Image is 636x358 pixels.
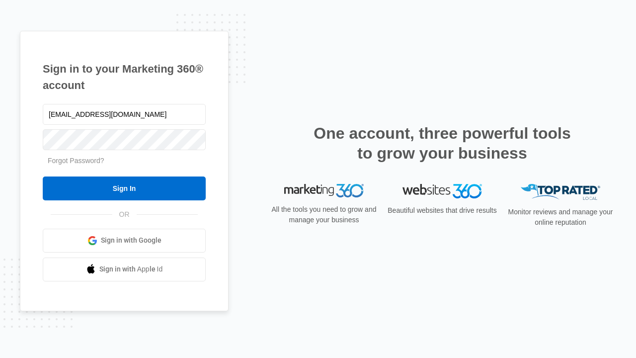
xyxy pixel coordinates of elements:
[43,258,206,281] a: Sign in with Apple Id
[43,177,206,200] input: Sign In
[112,209,137,220] span: OR
[505,207,616,228] p: Monitor reviews and manage your online reputation
[99,264,163,274] span: Sign in with Apple Id
[402,184,482,198] img: Websites 360
[521,184,600,200] img: Top Rated Local
[311,123,574,163] h2: One account, three powerful tools to grow your business
[268,204,380,225] p: All the tools you need to grow and manage your business
[43,61,206,93] h1: Sign in to your Marketing 360® account
[387,205,498,216] p: Beautiful websites that drive results
[101,235,161,246] span: Sign in with Google
[284,184,364,198] img: Marketing 360
[48,157,104,165] a: Forgot Password?
[43,104,206,125] input: Email
[43,229,206,253] a: Sign in with Google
